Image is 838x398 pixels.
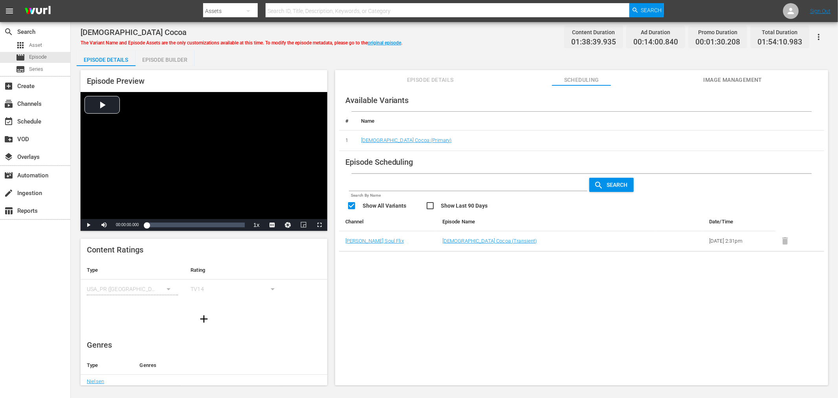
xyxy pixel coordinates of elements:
span: Image Management [703,75,762,85]
div: Episode Details [77,50,136,69]
button: Playback Rate [249,219,264,231]
th: Date/Time [703,212,776,231]
a: [DEMOGRAPHIC_DATA] Cocoa (Transient) [442,238,537,244]
a: [DEMOGRAPHIC_DATA] Cocoa (Primary) [361,137,452,143]
div: TV14 [191,278,282,300]
button: Jump To Time [280,219,296,231]
p: Search By Name [349,192,588,199]
span: Create [4,81,13,91]
button: Search [589,178,634,192]
th: Rating [184,261,288,280]
span: Episode Preview [87,76,145,86]
a: [PERSON_NAME] Soul Flix [345,238,404,244]
span: Series [16,64,25,74]
span: Genres [87,340,112,350]
img: ans4CAIJ8jUAAAAAAAAAAAAAAAAAAAAAAAAgQb4GAAAAAAAAAAAAAAAAAAAAAAAAJMjXAAAAAAAAAAAAAAAAAAAAAAAAgAT5G... [19,2,57,20]
span: Scheduling [552,75,611,85]
span: Channels [4,99,13,109]
a: original episode [368,40,401,46]
span: Series [29,65,43,73]
span: Content Ratings [87,245,143,254]
button: Play [81,219,96,231]
span: 00:00:00.000 [116,223,139,227]
div: Ad Duration [633,27,678,38]
span: Search [4,27,13,37]
span: The Variant Name and Episode Assets are the only customizations available at this time. To modify... [81,40,402,46]
th: Genres [133,356,301,375]
button: Fullscreen [312,219,327,231]
span: [DEMOGRAPHIC_DATA] Cocoa [81,28,187,37]
div: Promo Duration [695,27,740,38]
th: # [339,112,355,131]
span: Episode Details [401,75,460,85]
td: 1 [339,131,355,151]
span: Automation [4,171,13,180]
span: Overlays [4,152,13,162]
button: Mute [96,219,112,231]
span: Episode [16,53,25,62]
span: Search [641,3,662,17]
td: [DATE] 2:31pm [703,231,776,251]
span: Available Variants [345,96,409,105]
th: Type [81,356,133,375]
button: Search [629,3,664,17]
span: 00:01:30.208 [695,38,740,47]
span: 01:38:39.935 [571,38,616,47]
span: Asset [29,41,42,49]
th: Episode Name [436,212,655,231]
span: Ingestion [4,188,13,198]
div: Progress Bar [147,223,244,227]
th: Channel [339,212,436,231]
button: Episode Details [77,50,136,66]
span: 01:54:10.983 [757,38,802,47]
div: Episode Builder [136,50,194,69]
span: Episode [29,53,47,61]
span: Asset [16,41,25,50]
table: simple table [81,261,327,304]
span: VOD [4,135,13,144]
div: Video Player [81,92,327,231]
span: 00:14:00.840 [633,38,678,47]
div: Content Duration [571,27,616,38]
span: Episode Scheduling [345,157,413,167]
div: USA_PR ([GEOGRAPHIC_DATA]) [87,278,178,300]
span: Search [603,182,634,188]
a: Nielsen [87,378,104,384]
a: Sign Out [810,8,831,14]
span: Schedule [4,117,13,126]
button: Captions [264,219,280,231]
button: Picture-in-Picture [296,219,312,231]
span: menu [5,6,14,16]
button: Episode Builder [136,50,194,66]
div: Total Duration [757,27,802,38]
th: Name [355,112,824,131]
th: Type [81,261,184,280]
span: Reports [4,206,13,216]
